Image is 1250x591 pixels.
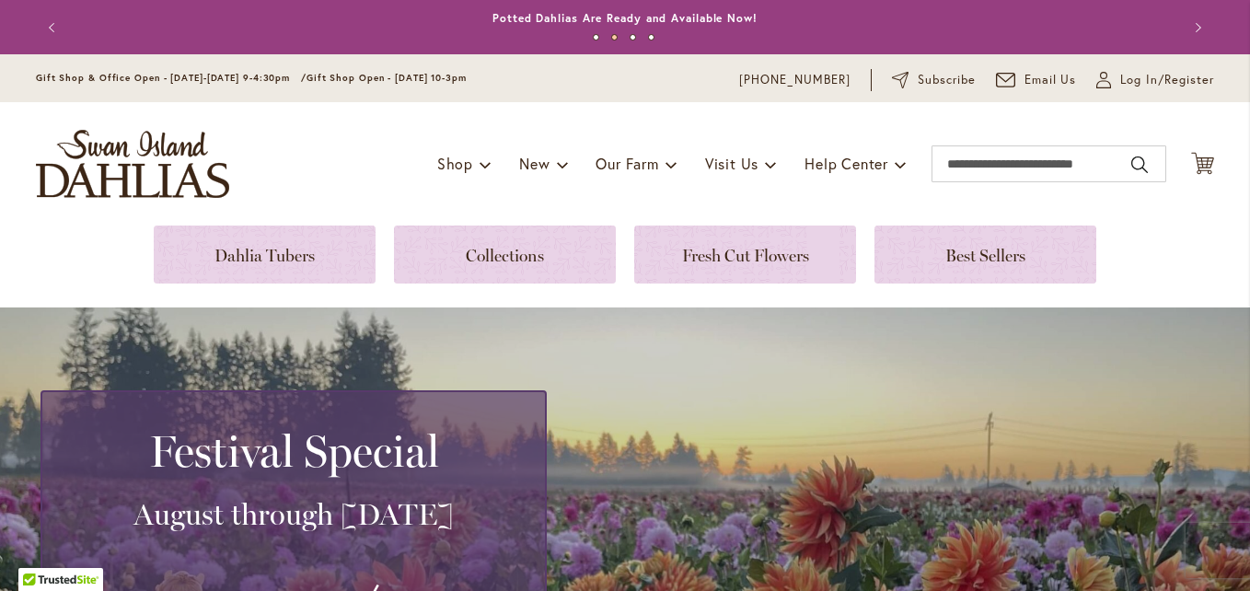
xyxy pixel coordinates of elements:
a: Log In/Register [1096,71,1214,89]
span: Shop [437,154,473,173]
h3: August through [DATE] [64,496,523,533]
span: Gift Shop Open - [DATE] 10-3pm [307,72,467,84]
span: Subscribe [918,71,976,89]
button: 2 of 4 [611,34,618,41]
span: Help Center [804,154,888,173]
span: Our Farm [596,154,658,173]
span: Email Us [1024,71,1077,89]
span: Visit Us [705,154,758,173]
span: Gift Shop & Office Open - [DATE]-[DATE] 9-4:30pm / [36,72,307,84]
a: store logo [36,130,229,198]
button: Next [1177,9,1214,46]
a: Potted Dahlias Are Ready and Available Now! [492,11,758,25]
button: 3 of 4 [630,34,636,41]
a: [PHONE_NUMBER] [739,71,851,89]
span: New [519,154,550,173]
h2: Festival Special [64,425,523,477]
a: Email Us [996,71,1077,89]
button: 1 of 4 [593,34,599,41]
span: Log In/Register [1120,71,1214,89]
button: Previous [36,9,73,46]
a: Subscribe [892,71,976,89]
button: 4 of 4 [648,34,654,41]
